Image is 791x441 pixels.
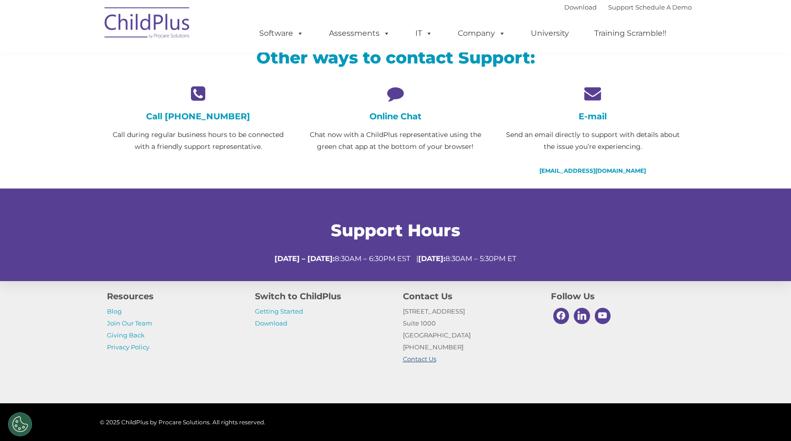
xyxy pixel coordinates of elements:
a: Giving Back [107,331,145,339]
a: Assessments [319,24,400,43]
span: © 2025 ChildPlus by Procare Solutions. All rights reserved. [100,419,265,426]
a: Join Our Team [107,319,152,327]
h4: Switch to ChildPlus [255,290,389,303]
a: Schedule A Demo [635,3,692,11]
span: 8:30AM – 6:30PM EST | 8:30AM – 5:30PM ET [274,254,517,263]
a: [EMAIL_ADDRESS][DOMAIN_NAME] [539,167,646,174]
button: Cookies Settings [8,412,32,436]
h4: Contact Us [403,290,537,303]
p: Send an email directly to support with details about the issue you’re experiencing. [501,129,684,153]
a: Software [250,24,313,43]
h4: Resources [107,290,241,303]
h4: Call [PHONE_NUMBER] [107,111,290,122]
span: Support Hours [331,220,460,241]
a: Linkedin [571,305,592,326]
a: Support [608,3,633,11]
a: University [521,24,579,43]
h4: Online Chat [304,111,487,122]
h2: Other ways to contact Support: [107,47,685,68]
a: IT [406,24,442,43]
a: Contact Us [403,355,436,363]
a: Youtube [592,305,613,326]
a: Getting Started [255,307,303,315]
h4: Follow Us [551,290,685,303]
a: Download [255,319,287,327]
h4: E-mail [501,111,684,122]
a: Training Scramble!! [585,24,676,43]
img: ChildPlus by Procare Solutions [100,0,195,48]
a: Company [448,24,515,43]
a: Facebook [551,305,572,326]
a: Blog [107,307,122,315]
font: | [564,3,692,11]
p: [STREET_ADDRESS] Suite 1000 [GEOGRAPHIC_DATA] [PHONE_NUMBER] [403,305,537,365]
a: Download [564,3,597,11]
strong: [DATE] – [DATE]: [274,254,335,263]
p: Call during regular business hours to be connected with a friendly support representative. [107,129,290,153]
a: Privacy Policy [107,343,149,351]
p: Chat now with a ChildPlus representative using the green chat app at the bottom of your browser! [304,129,487,153]
strong: [DATE]: [418,254,445,263]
